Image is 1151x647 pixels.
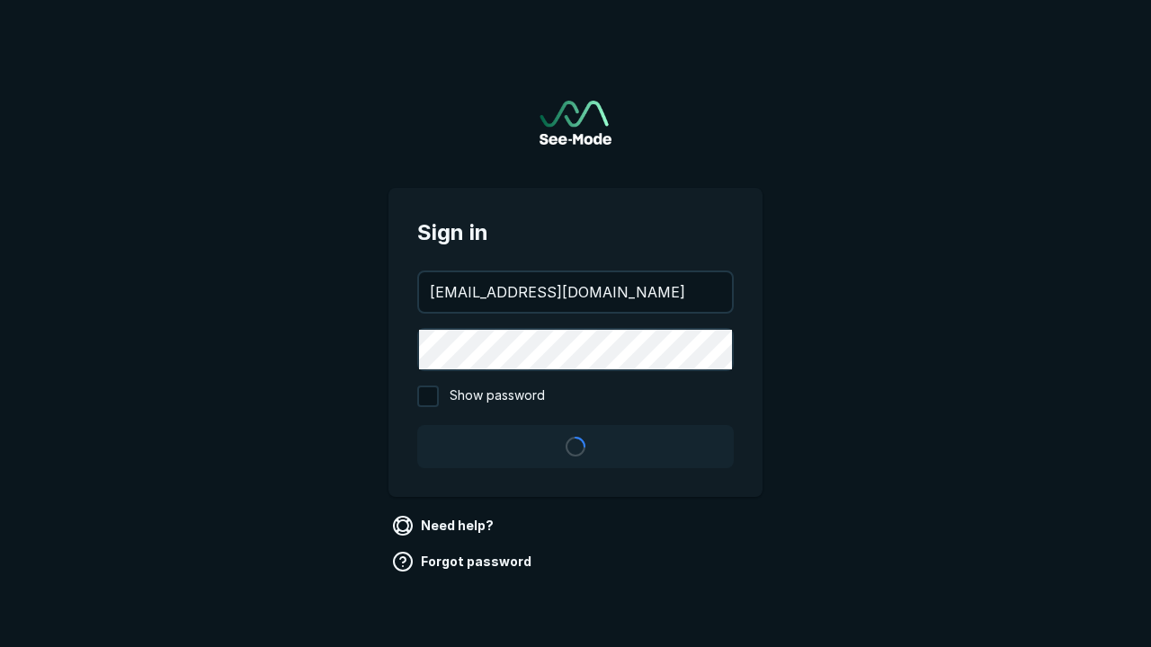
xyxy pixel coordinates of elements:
a: Forgot password [388,547,539,576]
img: See-Mode Logo [540,101,611,145]
span: Show password [450,386,545,407]
span: Sign in [417,217,734,249]
a: Go to sign in [540,101,611,145]
input: your@email.com [419,272,732,312]
a: Need help? [388,511,501,540]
